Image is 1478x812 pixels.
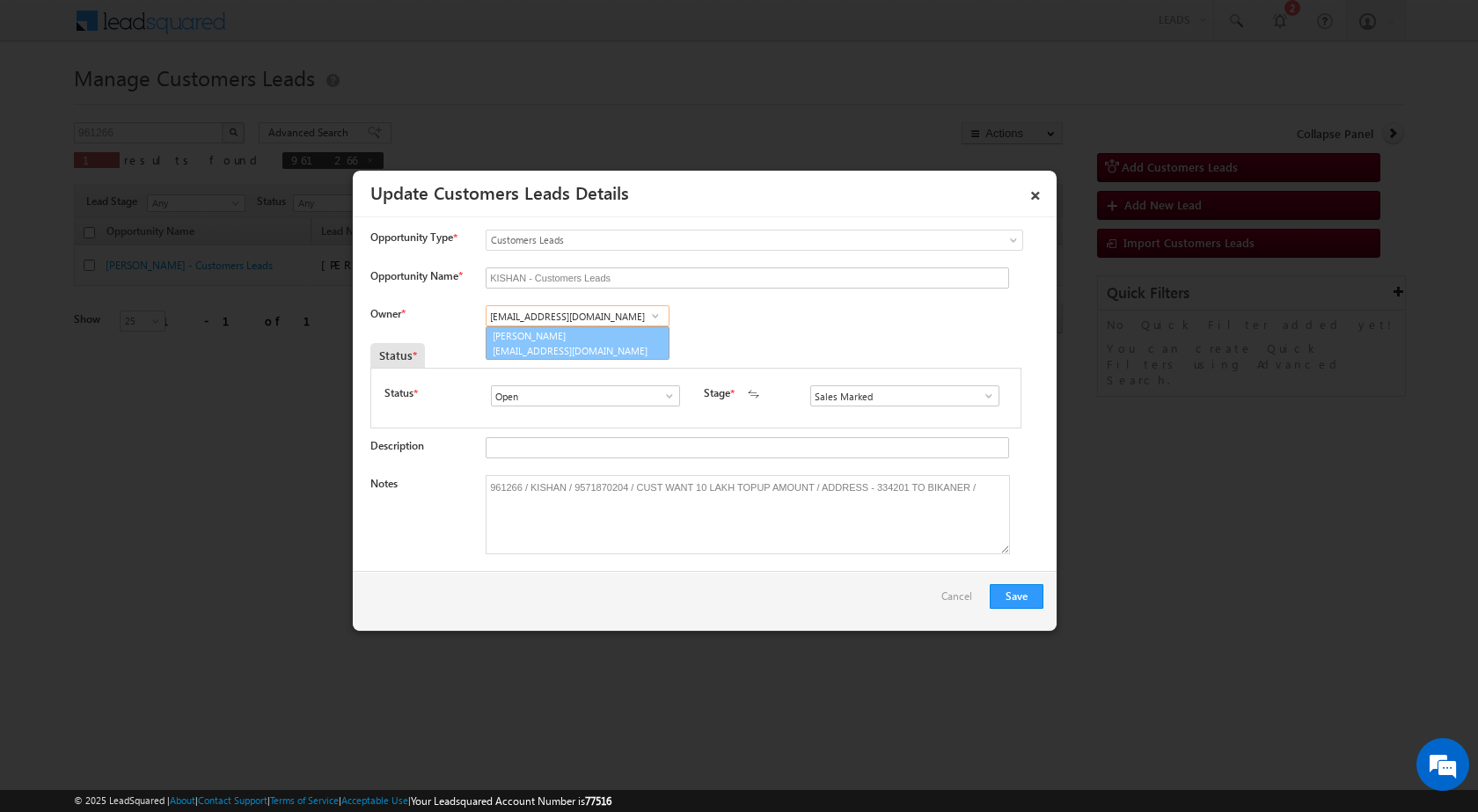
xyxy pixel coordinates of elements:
[370,343,425,368] div: Status
[585,794,611,808] span: 77516
[289,9,331,51] div: Minimize live chat window
[654,387,676,405] a: Show All Items
[170,794,195,806] a: About
[973,387,995,405] a: Show All Items
[91,92,296,115] div: Chat with us now
[704,385,730,401] label: Stage
[370,439,424,452] label: Description
[270,794,339,806] a: Terms of Service
[23,163,321,527] textarea: Type your message and hit 'Enter'
[74,793,611,809] span: © 2025 LeadSquared | | | | |
[1021,177,1050,208] a: ×
[370,269,462,282] label: Opportunity Name
[30,92,74,115] img: d_60004797649_company_0_60004797649
[370,307,405,320] label: Owner
[486,305,669,326] input: Type to Search
[370,477,398,490] label: Notes
[486,326,669,360] a: [PERSON_NAME]
[486,230,1023,251] a: Customers Leads
[491,385,680,406] input: Type to Search
[341,794,408,806] a: Acceptable Use
[198,794,267,806] a: Contact Support
[810,385,999,406] input: Type to Search
[370,230,453,245] span: Opportunity Type
[384,385,413,401] label: Status
[990,584,1043,609] button: Save
[370,179,629,204] a: Update Customers Leads Details
[644,307,666,325] a: Show All Items
[493,344,651,357] span: [EMAIL_ADDRESS][DOMAIN_NAME]
[239,542,319,566] em: Start Chat
[411,794,611,808] span: Your Leadsquared Account Number is
[487,232,951,248] span: Customers Leads
[941,584,981,618] a: Cancel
